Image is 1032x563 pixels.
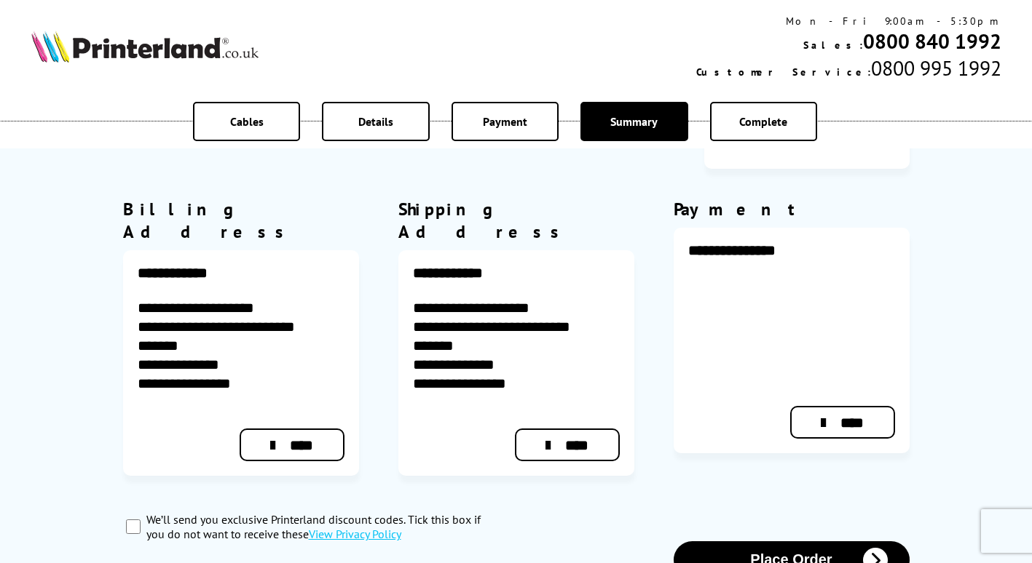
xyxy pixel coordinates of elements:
[871,55,1001,81] span: 0800 995 1992
[610,114,658,129] span: Summary
[230,114,264,129] span: Cables
[863,28,1001,55] a: 0800 840 1992
[674,198,910,220] div: Payment
[146,512,500,541] label: We’ll send you exclusive Printerland discount codes. Tick this box if you do not want to receive ...
[31,31,259,63] img: Printerland Logo
[483,114,527,129] span: Payment
[309,527,401,541] a: modal_privacy
[803,39,863,52] span: Sales:
[123,198,359,243] div: Billing Address
[696,65,871,79] span: Customer Service:
[398,198,634,243] div: Shipping Address
[358,114,393,129] span: Details
[739,114,787,129] span: Complete
[696,15,1001,28] div: Mon - Fri 9:00am - 5:30pm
